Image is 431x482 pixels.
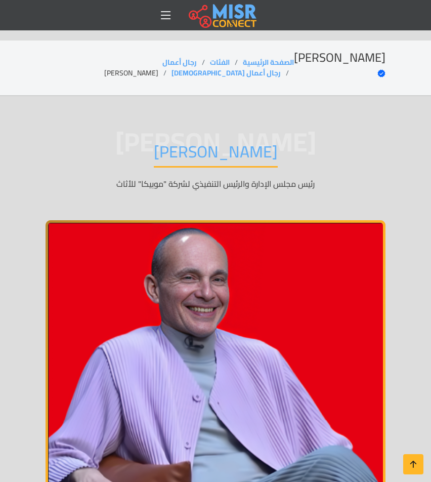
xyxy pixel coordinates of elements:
[104,68,171,78] li: [PERSON_NAME]
[171,66,281,79] a: رجال أعمال [DEMOGRAPHIC_DATA]
[189,3,256,28] img: main.misr_connect
[46,178,385,190] p: رئيس مجلس الإدارة والرئيس التنفيذي لشركة "موبيكا" للأثاث
[162,56,197,69] a: رجال أعمال
[210,56,230,69] a: الفئات
[154,142,278,168] h1: [PERSON_NAME]
[377,69,385,77] svg: Verified account
[294,51,385,80] h2: [PERSON_NAME]
[243,56,294,69] a: الصفحة الرئيسية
